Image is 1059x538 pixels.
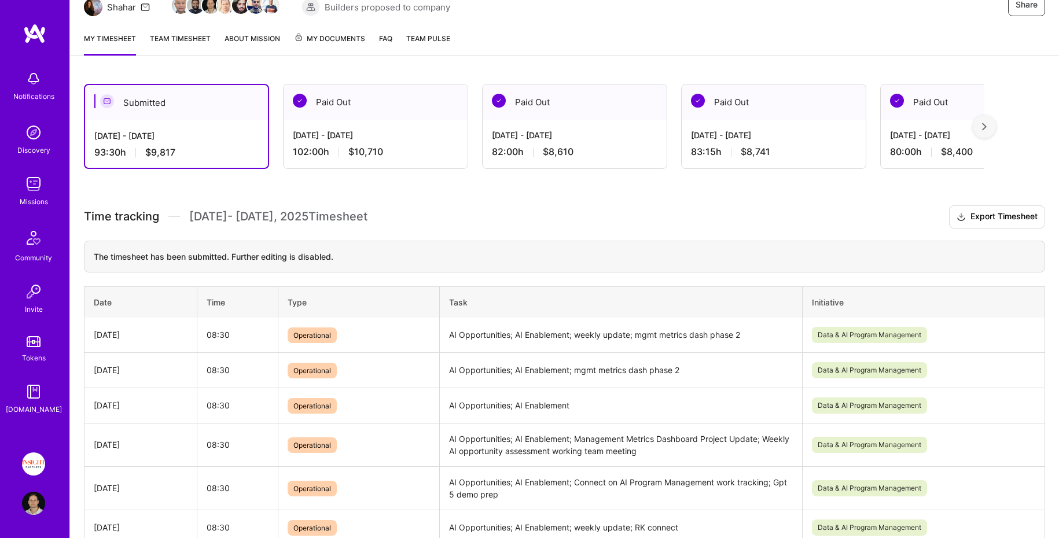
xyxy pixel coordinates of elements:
[439,466,803,510] td: AI Opportunities; AI Enablement; Connect on AI Program Management work tracking; Gpt 5 demo prep
[890,129,1056,141] div: [DATE] - [DATE]
[812,362,927,378] span: Data & AI Program Management
[23,23,46,44] img: logo
[22,452,45,476] img: Insight Partners: Data & AI - Sourcing
[325,1,450,13] span: Builders proposed to company
[812,327,927,343] span: Data & AI Program Management
[225,32,280,56] a: About Mission
[439,318,803,353] td: AI Opportunities; AI Enablement; weekly update; mgmt metrics dash phase 2
[197,466,278,510] td: 08:30
[22,67,45,90] img: bell
[941,146,973,158] span: $8,400
[288,437,337,453] span: Operational
[22,172,45,196] img: teamwork
[17,144,50,156] div: Discovery
[293,146,458,158] div: 102:00 h
[406,34,450,43] span: Team Pulse
[84,32,136,56] a: My timesheet
[84,286,197,318] th: Date
[107,1,136,13] div: Shahar
[293,129,458,141] div: [DATE] - [DATE]
[197,318,278,353] td: 08:30
[22,352,46,364] div: Tokens
[94,399,187,411] div: [DATE]
[278,286,439,318] th: Type
[949,205,1045,229] button: Export Timesheet
[957,211,966,223] i: icon Download
[812,397,927,414] span: Data & AI Program Management
[803,286,1045,318] th: Initiative
[13,90,54,102] div: Notifications
[197,352,278,388] td: 08:30
[288,327,337,343] span: Operational
[682,84,866,120] div: Paid Out
[348,146,383,158] span: $10,710
[691,129,856,141] div: [DATE] - [DATE]
[6,403,62,415] div: [DOMAIN_NAME]
[141,2,150,12] i: icon Mail
[20,224,47,252] img: Community
[22,280,45,303] img: Invite
[94,364,187,376] div: [DATE]
[94,329,187,341] div: [DATE]
[439,352,803,388] td: AI Opportunities; AI Enablement; mgmt metrics dash phase 2
[812,437,927,453] span: Data & AI Program Management
[483,84,667,120] div: Paid Out
[94,146,259,159] div: 93:30 h
[27,336,41,347] img: tokens
[100,94,114,108] img: Submitted
[294,32,365,45] span: My Documents
[94,438,187,451] div: [DATE]
[84,241,1045,272] div: The timesheet has been submitted. Further editing is disabled.
[22,380,45,403] img: guide book
[543,146,573,158] span: $8,610
[19,452,48,476] a: Insight Partners: Data & AI - Sourcing
[439,388,803,423] td: AI Opportunities; AI Enablement
[84,209,159,224] span: Time tracking
[293,94,307,108] img: Paid Out
[20,196,48,208] div: Missions
[145,146,175,159] span: $9,817
[982,123,987,131] img: right
[288,481,337,496] span: Operational
[19,492,48,515] a: User Avatar
[94,521,187,533] div: [DATE]
[294,32,365,56] a: My Documents
[197,286,278,318] th: Time
[406,32,450,56] a: Team Pulse
[25,303,43,315] div: Invite
[439,286,803,318] th: Task
[288,398,337,414] span: Operational
[812,480,927,496] span: Data & AI Program Management
[439,423,803,466] td: AI Opportunities; AI Enablement; Management Metrics Dashboard Project Update; Weekly AI opportuni...
[150,32,211,56] a: Team timesheet
[288,520,337,536] span: Operational
[691,94,705,108] img: Paid Out
[492,94,506,108] img: Paid Out
[284,84,468,120] div: Paid Out
[492,129,657,141] div: [DATE] - [DATE]
[288,363,337,378] span: Operational
[691,146,856,158] div: 83:15 h
[94,130,259,142] div: [DATE] - [DATE]
[890,94,904,108] img: Paid Out
[22,121,45,144] img: discovery
[741,146,770,158] span: $8,741
[22,492,45,515] img: User Avatar
[85,85,268,120] div: Submitted
[890,146,1056,158] div: 80:00 h
[15,252,52,264] div: Community
[189,209,367,224] span: [DATE] - [DATE] , 2025 Timesheet
[197,388,278,423] td: 08:30
[492,146,657,158] div: 82:00 h
[94,482,187,494] div: [DATE]
[379,32,392,56] a: FAQ
[812,519,927,536] span: Data & AI Program Management
[197,423,278,466] td: 08:30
